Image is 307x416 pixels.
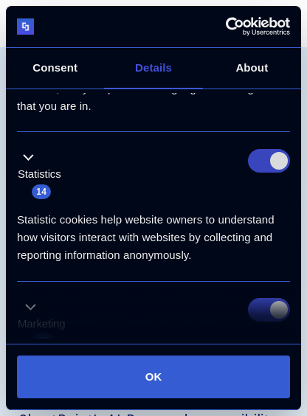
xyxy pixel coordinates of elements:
img: logo [17,18,34,35]
a: Details [104,48,202,89]
a: Usercentrics Cookiebot - opens in a new window [161,17,290,36]
button: OK [17,356,290,398]
button: Marketing (55) [17,298,75,350]
a: Consent [6,48,104,89]
div: Statistic cookies help website owners to understand how visitors interact with websites by collec... [17,200,290,264]
span: 14 [32,184,51,199]
button: Statistics (14) [17,149,70,201]
label: Statistics [18,166,61,183]
label: Marketing [18,316,66,333]
a: About [203,48,301,89]
span: 55 [34,333,53,348]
